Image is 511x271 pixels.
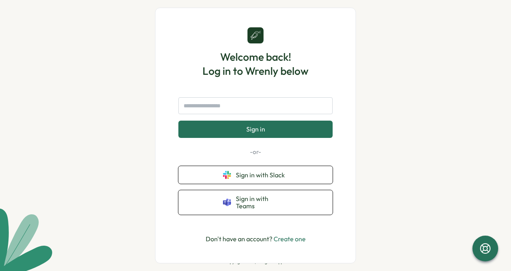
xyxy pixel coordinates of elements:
p: Don't have an account? [206,234,306,244]
span: Sign in [246,125,265,133]
button: Sign in with Teams [178,190,333,215]
a: Create one [274,235,306,243]
span: Sign in with Teams [236,195,288,210]
span: Sign in with Slack [236,171,288,179]
p: -or- [178,148,333,156]
h1: Welcome back! Log in to Wrenly below [202,50,309,78]
button: Sign in [178,121,333,138]
button: Sign in with Slack [178,166,333,184]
